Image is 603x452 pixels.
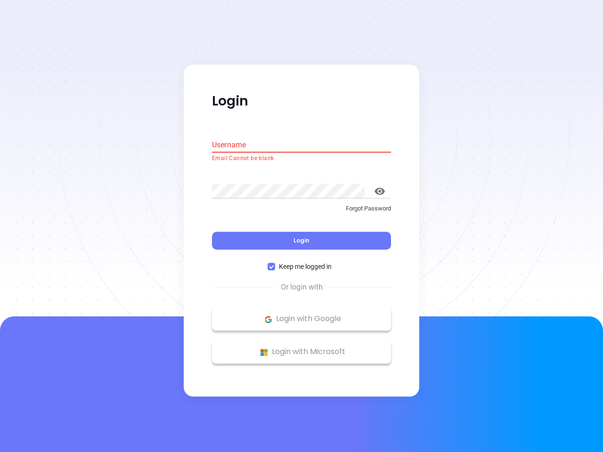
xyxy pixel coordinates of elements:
img: Microsoft Logo [258,347,270,358]
p: Email Cannot be blank [212,154,391,163]
span: Keep me logged in [275,262,335,272]
button: Microsoft Logo Login with Microsoft [212,340,391,364]
a: Forgot Password [212,204,391,221]
p: Login with Microsoft [217,345,386,359]
p: Forgot Password [212,204,391,213]
button: toggle password visibility [368,180,391,202]
img: Google Logo [262,314,274,325]
button: Login [212,232,391,250]
span: Login [293,237,310,245]
button: Google Logo Login with Google [212,307,391,331]
span: Or login with [276,282,327,293]
p: Login [212,93,391,110]
p: Login with Google [217,312,386,326]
